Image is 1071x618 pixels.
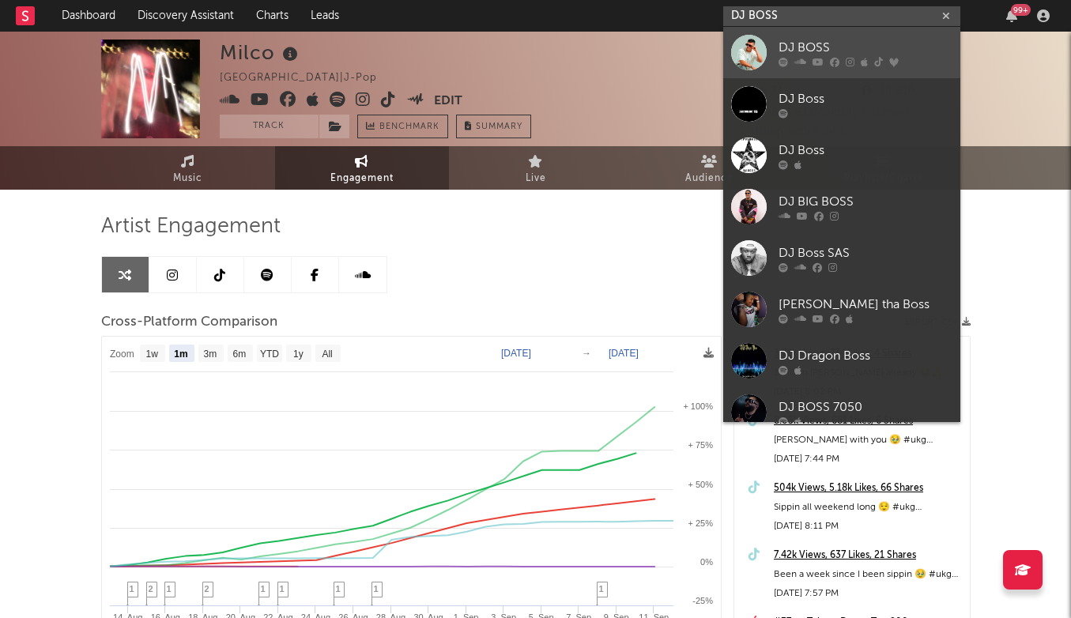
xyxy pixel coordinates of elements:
[779,398,952,416] div: DJ BOSS 7050
[774,412,962,431] a: 8.05k Views, 681 Likes, 6 Shares
[232,349,246,360] text: 6m
[683,401,713,411] text: + 100%
[220,40,302,66] div: Milco
[723,386,960,438] a: DJ BOSS 7050
[330,169,394,188] span: Engagement
[374,584,379,594] span: 1
[293,349,304,360] text: 1y
[623,146,797,190] a: Audience
[723,232,960,284] a: DJ Boss SAS
[774,584,962,603] div: [DATE] 7:57 PM
[779,38,952,57] div: DJ BOSS
[280,584,285,594] span: 1
[357,115,448,138] a: Benchmark
[101,146,275,190] a: Music
[101,217,281,236] span: Artist Engagement
[110,349,134,360] text: Zoom
[203,349,217,360] text: 3m
[723,284,960,335] a: [PERSON_NAME] tha Boss
[774,450,962,469] div: [DATE] 7:44 PM
[774,364,962,382] div: 1 mil on [PERSON_NAME] already 😭🙏 love y’all #ukg #ukgarage #housemusic #electronicmusic #remix
[476,122,522,131] span: Summary
[779,295,952,314] div: [PERSON_NAME] tha Boss
[501,348,531,359] text: [DATE]
[688,518,713,528] text: + 25%
[101,313,277,332] span: Cross-Platform Comparison
[774,382,962,401] div: [DATE] 8:02 PM
[456,115,531,138] button: Summary
[723,335,960,386] a: DJ Dragon Boss
[145,349,158,360] text: 1w
[774,517,962,536] div: [DATE] 8:11 PM
[779,141,952,160] div: DJ Boss
[449,146,623,190] a: Live
[774,546,962,565] a: 7.42k Views, 637 Likes, 21 Shares
[259,349,278,360] text: YTD
[700,557,713,567] text: 0%
[774,479,962,498] a: 504k Views, 5.18k Likes, 66 Shares
[774,345,962,364] a: 3.72k Views, 734 Likes, 4 Shares
[723,27,960,78] a: DJ BOSS
[774,565,962,584] div: Been a week since I been sippin 🥹 #ukg #ukgarage #housemusic #electronicmusic #remix @DEJA
[275,146,449,190] a: Engagement
[174,349,187,360] text: 1m
[774,498,962,517] div: Sippin all weekend long 😌 #ukg #ukgarage #housemusic #electronicmusic #remix
[723,130,960,181] a: DJ Boss
[779,346,952,365] div: DJ Dragon Boss
[434,92,462,111] button: Edit
[599,584,604,594] span: 1
[173,169,202,188] span: Music
[379,118,439,137] span: Benchmark
[609,348,639,359] text: [DATE]
[723,181,960,232] a: DJ BIG BOSS
[779,89,952,108] div: DJ Boss
[322,349,332,360] text: All
[774,431,962,450] div: [PERSON_NAME] with you 🥹 #ukg #ukgarage #housemusic #electronicmusic #remix
[1011,4,1031,16] div: 99 +
[526,169,546,188] span: Live
[582,348,591,359] text: →
[688,440,713,450] text: + 75%
[723,6,960,26] input: Search for artists
[1006,9,1017,22] button: 99+
[688,480,713,489] text: + 50%
[692,596,713,605] text: -25%
[685,169,733,188] span: Audience
[723,78,960,130] a: DJ Boss
[336,584,341,594] span: 1
[779,243,952,262] div: DJ Boss SAS
[220,115,319,138] button: Track
[220,69,395,88] div: [GEOGRAPHIC_DATA] | J-Pop
[779,192,952,211] div: DJ BIG BOSS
